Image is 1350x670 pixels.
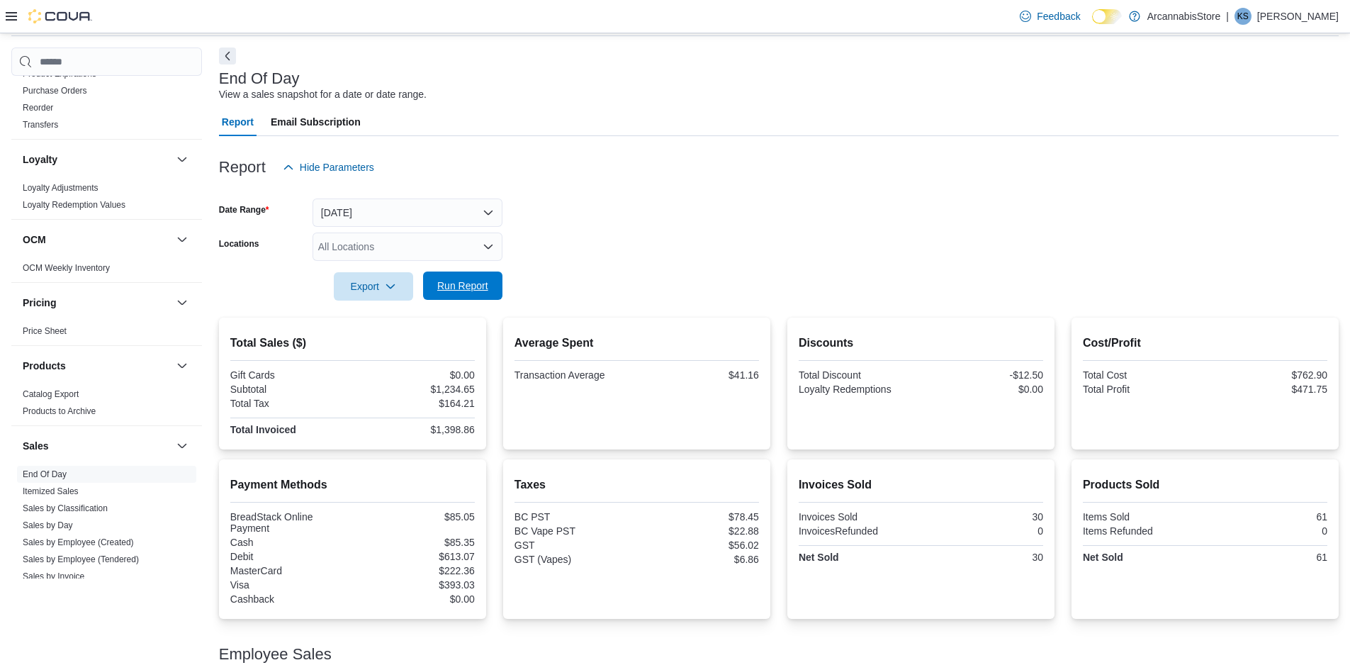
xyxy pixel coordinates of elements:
a: OCM Weekly Inventory [23,263,110,273]
h2: Cost/Profit [1083,335,1327,352]
div: $22.88 [639,525,759,537]
div: $762.90 [1208,369,1327,381]
img: Cova [28,9,92,23]
div: $85.05 [355,511,475,523]
button: Next [219,48,236,65]
span: Sales by Invoice [23,571,84,582]
div: $222.36 [355,565,475,576]
a: Products to Archive [23,406,96,416]
span: Price Sheet [23,325,67,337]
a: Itemized Sales [23,486,79,496]
button: Pricing [23,296,171,310]
div: Items Sold [1083,511,1203,523]
span: Reorder [23,102,53,113]
h2: Discounts [799,335,1043,352]
a: Feedback [1014,2,1086,30]
div: 61 [1208,552,1327,563]
span: Sales by Employee (Created) [23,537,134,548]
div: $56.02 [639,540,759,551]
span: Dark Mode [1092,24,1093,25]
span: Sales by Classification [23,503,108,514]
div: $78.45 [639,511,759,523]
h2: Products Sold [1083,476,1327,493]
div: Cashback [230,593,350,605]
label: Locations [219,238,259,250]
button: OCM [174,231,191,248]
button: Hide Parameters [277,153,380,182]
button: [DATE] [313,199,502,227]
div: $0.00 [923,384,1043,395]
div: $41.16 [639,369,759,381]
button: Run Report [423,272,502,300]
div: Loyalty [11,179,202,219]
div: Subtotal [230,384,350,395]
div: Products [11,386,202,425]
span: Transfers [23,119,58,130]
span: Sales by Day [23,520,73,531]
button: Export [334,272,413,301]
a: End Of Day [23,469,67,479]
a: Purchase Orders [23,86,87,96]
h2: Payment Methods [230,476,475,493]
div: Invoices Sold [799,511,918,523]
span: Purchase Orders [23,85,87,96]
span: Run Report [437,279,488,293]
span: KS [1237,8,1249,25]
div: 0 [923,525,1043,537]
div: Items Refunded [1083,525,1203,537]
h2: Invoices Sold [799,476,1043,493]
div: BreadStack Online Payment [230,511,350,534]
span: Loyalty Redemption Values [23,199,125,211]
h3: OCM [23,233,46,247]
a: Catalog Export [23,389,79,399]
h3: Loyalty [23,152,57,167]
div: 61 [1208,511,1327,523]
strong: Total Invoiced [230,424,296,435]
p: | [1226,8,1229,25]
div: $6.86 [639,554,759,565]
div: 0 [1208,525,1327,537]
div: Total Tax [230,398,350,409]
div: $393.03 [355,579,475,591]
div: $613.07 [355,551,475,562]
a: Sales by Employee (Tendered) [23,554,139,564]
div: $1,398.86 [355,424,475,435]
span: Products to Archive [23,406,96,417]
div: MasterCard [230,565,350,576]
button: OCM [23,233,171,247]
h3: End Of Day [219,70,300,87]
h3: Employee Sales [219,646,332,663]
div: Transaction Average [514,369,634,381]
span: Sales by Employee (Tendered) [23,554,139,565]
div: Visa [230,579,350,591]
a: Reorder [23,103,53,113]
h3: Pricing [23,296,56,310]
button: Products [174,357,191,374]
div: 30 [923,552,1043,563]
span: Email Subscription [271,108,361,136]
div: Kevin Sidhu [1234,8,1251,25]
div: Total Profit [1083,384,1203,395]
div: 30 [923,511,1043,523]
div: $164.21 [355,398,475,409]
div: Loyalty Redemptions [799,384,918,395]
strong: Net Sold [799,552,839,563]
div: Pricing [11,323,202,345]
button: Pricing [174,294,191,311]
button: Sales [174,437,191,454]
button: Loyalty [23,152,171,167]
a: Loyalty Redemption Values [23,200,125,210]
div: View a sales snapshot for a date or date range. [219,87,427,102]
a: Sales by Invoice [23,571,84,581]
p: [PERSON_NAME] [1257,8,1339,25]
div: BC Vape PST [514,525,634,537]
a: Sales by Classification [23,503,108,513]
div: GST (Vapes) [514,554,634,565]
a: Sales by Day [23,520,73,530]
button: Loyalty [174,151,191,168]
div: Total Cost [1083,369,1203,381]
div: $0.00 [355,593,475,605]
div: Cash [230,537,350,548]
label: Date Range [219,204,269,216]
input: Dark Mode [1092,9,1122,24]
